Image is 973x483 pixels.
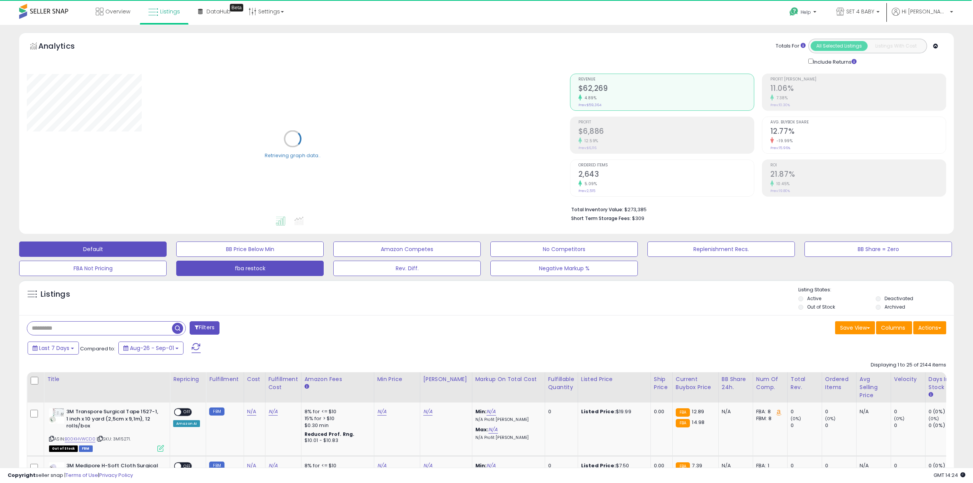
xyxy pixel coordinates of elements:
[676,375,715,391] div: Current Buybox Price
[582,95,597,101] small: 4.89%
[581,408,645,415] div: $19.99
[929,408,960,415] div: 0 (0%)
[99,472,133,479] a: Privacy Policy
[578,170,754,180] h2: 2,643
[722,408,747,415] div: N/A
[770,146,790,150] small: Prev: 15.96%
[770,163,946,168] span: ROI
[475,375,542,383] div: Markup on Total Cost
[548,408,572,415] div: 0
[269,462,278,470] a: N/A
[490,261,638,276] button: Negative Markup %
[209,407,224,416] small: FBM
[722,375,750,391] div: BB Share 24h.
[803,57,866,66] div: Include Returns
[475,417,539,422] p: N/A Profit [PERSON_NAME]
[578,84,754,94] h2: $62,269
[47,375,167,383] div: Title
[776,43,806,50] div: Totals For
[49,408,64,424] img: 419M8LysVML._SL40_.jpg
[305,415,368,422] div: 15% for > $10
[582,181,597,187] small: 5.09%
[774,138,793,144] small: -19.99%
[770,127,946,137] h2: 12.77%
[377,375,417,383] div: Min Price
[654,462,667,469] div: 0.00
[929,391,933,398] small: Days In Stock.
[894,408,925,415] div: 0
[934,472,965,479] span: 2025-09-9 14:24 GMT
[791,422,822,429] div: 0
[333,261,481,276] button: Rev. Diff.
[305,408,368,415] div: 8% for <= $10
[770,189,790,193] small: Prev: 19.80%
[65,436,95,442] a: B00KHVWCD0
[80,345,115,352] span: Compared to:
[770,120,946,125] span: Avg. Buybox Share
[811,41,868,51] button: All Selected Listings
[377,408,387,416] a: N/A
[578,189,595,193] small: Prev: 2,515
[647,242,795,257] button: Replenishment Recs.
[578,120,754,125] span: Profit
[230,4,243,11] div: Tooltip anchor
[770,84,946,94] h2: 11.06%
[209,375,240,383] div: Fulfillment
[929,462,960,469] div: 0 (0%)
[801,9,811,15] span: Help
[423,462,432,470] a: N/A
[876,321,912,334] button: Columns
[486,462,496,470] a: N/A
[423,408,432,416] a: N/A
[206,8,231,15] span: DataHub
[190,321,219,335] button: Filters
[756,462,781,469] div: FBA: 1
[632,215,644,222] span: $309
[902,8,948,15] span: Hi [PERSON_NAME]
[774,95,788,101] small: 7.38%
[860,408,885,415] div: N/A
[181,463,193,470] span: OFF
[97,436,131,442] span: | SKU: 3M15271.
[130,344,174,352] span: Aug-26 - Sep-01
[783,1,824,25] a: Help
[571,215,631,222] b: Short Term Storage Fees:
[66,462,159,478] b: 3M Medipore H-Soft Cloth Surgical Tape
[488,426,498,434] a: N/A
[835,321,875,334] button: Save View
[825,462,856,469] div: 0
[676,462,690,471] small: FBA
[305,383,309,390] small: Amazon Fees.
[66,408,159,432] b: 3M Transpore Surgical Tape 1527-1, 1 inch x 10 yard (2,5cm x 9,1m), 12 rolls/box
[105,8,130,15] span: Overview
[825,408,856,415] div: 0
[692,408,704,415] span: 12.89
[692,419,704,426] span: 14.98
[770,170,946,180] h2: 21.87%
[305,462,368,469] div: 8% for <= $10
[247,462,256,470] a: N/A
[423,375,469,383] div: [PERSON_NAME]
[860,462,885,469] div: N/A
[774,181,790,187] small: 10.45%
[798,286,954,294] p: Listing States:
[929,422,960,429] div: 0 (0%)
[475,462,487,469] b: Min:
[490,242,638,257] button: No Competitors
[39,344,69,352] span: Last 7 Days
[756,375,784,391] div: Num of Comp.
[804,242,952,257] button: BB Share = Zero
[692,462,702,469] span: 7.39
[894,416,905,422] small: (0%)
[571,206,623,213] b: Total Inventory Value:
[176,261,324,276] button: fba restock
[846,8,874,15] span: SET 4 BABY
[578,77,754,82] span: Revenue
[173,420,200,427] div: Amazon AI
[578,127,754,137] h2: $6,886
[770,77,946,82] span: Profit [PERSON_NAME]
[8,472,133,479] div: seller snap | |
[486,408,496,416] a: N/A
[305,431,355,437] b: Reduced Prof. Rng.
[894,462,925,469] div: 0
